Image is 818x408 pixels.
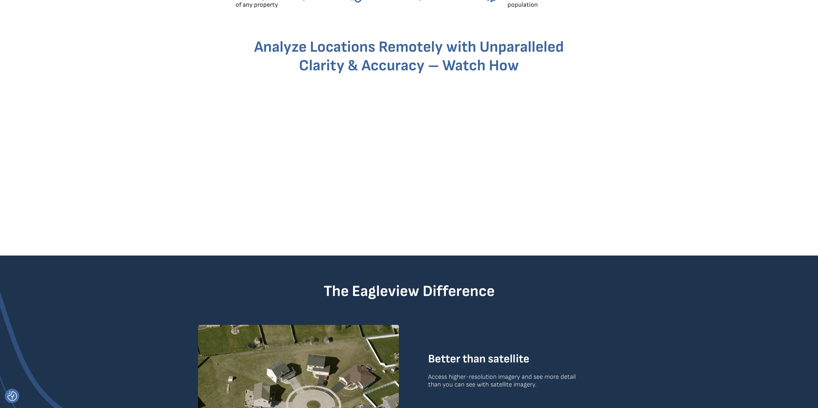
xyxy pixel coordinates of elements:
[7,391,17,401] button: Consent Preferences
[428,352,529,366] span: Better than satellite
[428,373,576,388] span: Access higher-resolution imagery and see more detail than you can see with satellite imagery.
[278,89,540,236] iframe: YouTube video player
[324,282,495,300] span: The Eagleview Difference
[7,391,17,401] img: Revisit consent button
[254,38,564,75] span: Analyze Locations Remotely with Unparalleled Clarity & Accuracy – Watch How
